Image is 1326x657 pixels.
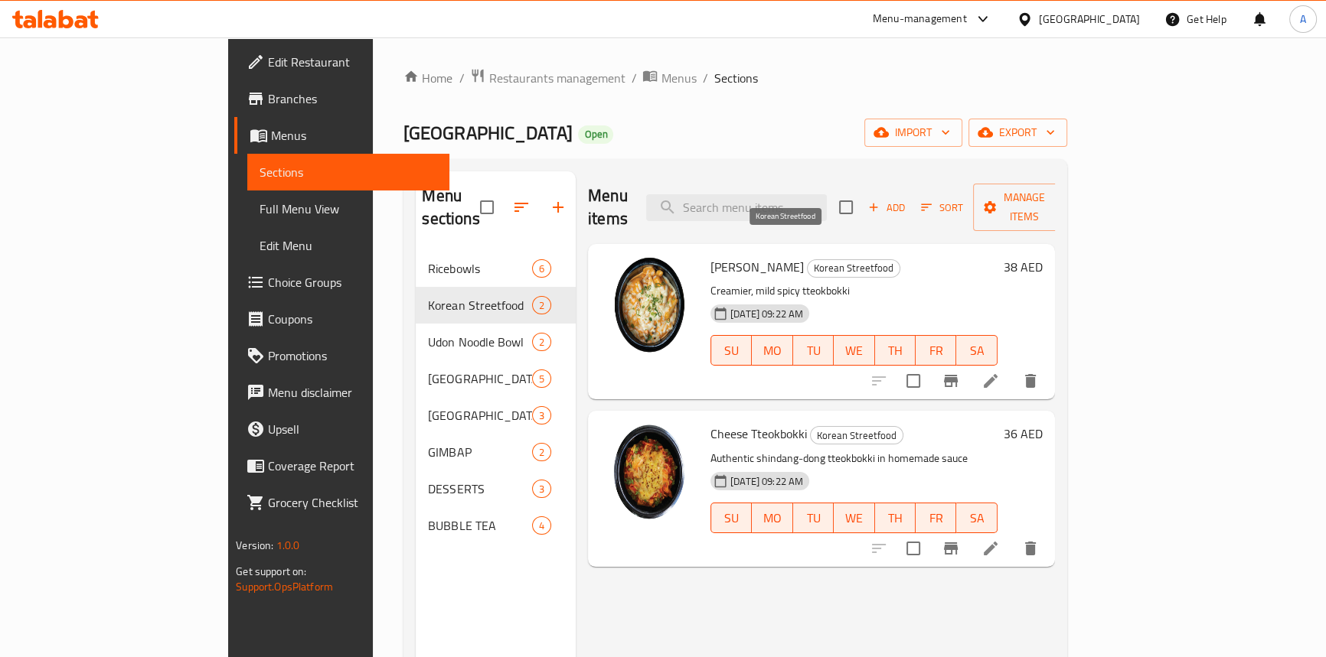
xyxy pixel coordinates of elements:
div: Korean Streetfood [810,426,903,444]
button: Branch-specific-item [932,363,969,399]
span: Select all sections [471,191,503,223]
button: TU [793,335,834,366]
span: Edit Restaurant [268,53,437,71]
span: FR [922,340,950,362]
span: export [981,123,1055,142]
span: Korean Streetfood [811,427,903,444]
span: Coupons [268,310,437,328]
a: Edit menu item [981,539,1000,558]
span: TU [799,340,828,362]
button: TH [875,503,916,533]
button: delete [1012,530,1049,567]
div: [GEOGRAPHIC_DATA] [1039,11,1140,28]
span: Promotions [268,346,437,365]
a: Coverage Report [234,447,449,484]
span: [GEOGRAPHIC_DATA] [403,115,572,150]
span: MO [758,340,786,362]
span: FR [922,507,950,529]
span: 1.0.0 [276,535,300,555]
span: SU [717,507,746,529]
span: Udon Noodle Bowl [428,333,531,351]
div: items [532,369,551,388]
span: [GEOGRAPHIC_DATA] [428,406,531,424]
span: Cheese Tteokbokki [710,422,807,445]
button: Add section [540,189,576,226]
span: Korean Streetfood [428,296,531,314]
span: Choice Groups [268,273,437,291]
span: Add item [862,196,911,220]
span: A [1300,11,1306,28]
button: TH [875,335,916,366]
div: items [532,480,551,498]
button: WE [834,503,874,533]
div: items [532,333,551,351]
span: MO [758,507,786,529]
a: Grocery Checklist [234,484,449,521]
a: Support.OpsPlatform [236,577,333,597]
span: Sort [921,199,963,216]
span: [DATE] 09:22 AM [724,474,809,489]
span: TH [881,507,910,529]
li: / [702,69,707,87]
span: Sort items [911,196,973,220]
span: Ricebowls [428,259,531,278]
button: Manage items [973,184,1076,231]
a: Menu disclaimer [234,374,449,411]
div: items [532,259,551,278]
div: Ricebowls6 [416,250,576,287]
a: Menus [642,68,696,88]
button: FR [916,503,956,533]
span: Coverage Report [268,457,437,475]
a: Coupons [234,301,449,337]
span: Grocery Checklist [268,493,437,512]
span: 5 [533,372,550,386]
span: Full Menu View [260,200,437,218]
button: SA [956,335,997,366]
span: Sections [714,69,757,87]
div: Open [578,125,613,144]
div: items [532,296,551,314]
a: Promotions [234,337,449,374]
span: Add [866,199,907,216]
span: Open [578,128,613,141]
div: DESSERTS3 [416,470,576,507]
a: Menus [234,117,449,154]
div: BUBBLE TEA4 [416,507,576,544]
a: Branches [234,80,449,117]
a: Full Menu View [247,190,449,227]
div: Korean Streetfood2 [416,287,576,324]
span: [PERSON_NAME] [710,255,804,278]
span: BUBBLE TEA [428,516,531,535]
div: GIMBAP2 [416,434,576,470]
span: GIMBAP [428,443,531,461]
span: Select to update [897,365,929,397]
span: Restaurants management [488,69,625,87]
span: WE [840,507,868,529]
button: delete [1012,363,1049,399]
span: Menus [661,69,696,87]
span: Menu disclaimer [268,383,437,402]
span: 2 [533,335,550,350]
span: TH [881,340,910,362]
span: 4 [533,519,550,533]
span: WE [840,340,868,362]
span: Branches [268,89,437,108]
a: Edit Menu [247,227,449,264]
button: Sort [917,196,967,220]
span: SU [717,340,746,362]
span: import [877,123,950,142]
span: Select section [830,191,862,223]
h2: Menu items [588,184,628,230]
span: DESSERTS [428,480,531,498]
div: [GEOGRAPHIC_DATA] Specials5 [416,360,576,397]
span: Upsell [268,420,437,438]
nav: Menu sections [416,244,576,550]
a: Edit Restaurant [234,44,449,80]
div: Udon Noodle Bowl2 [416,324,576,360]
div: Seoul Street Specials [428,369,531,388]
